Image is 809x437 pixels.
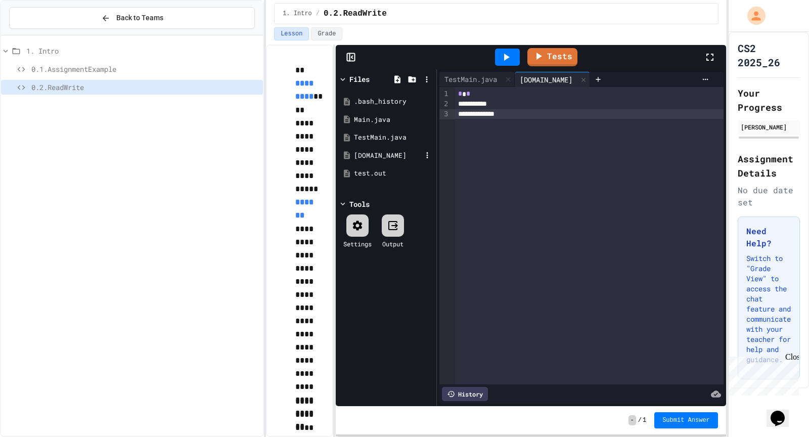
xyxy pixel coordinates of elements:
div: Main.java [354,115,433,125]
div: .bash_history [354,97,433,107]
h2: Your Progress [738,86,800,114]
div: test.out [354,168,433,179]
button: Grade [311,27,342,40]
span: Back to Teams [116,13,163,23]
iframe: chat widget [767,397,799,427]
h2: Assignment Details [738,152,800,180]
button: Back to Teams [9,7,255,29]
div: [DOMAIN_NAME] [515,74,577,85]
div: [DOMAIN_NAME] [354,151,422,161]
button: Lesson [274,27,309,40]
div: TestMain.java [439,74,502,84]
div: 3 [439,109,450,119]
a: Tests [527,48,577,66]
div: History [442,387,488,401]
span: / [316,10,320,18]
span: 0.1.AssignmentExample [31,64,259,74]
div: Settings [343,239,372,248]
button: Submit Answer [654,412,718,428]
span: 0.2.ReadWrite [31,82,259,93]
iframe: chat widget [725,353,799,396]
div: No due date set [738,184,800,208]
h1: CS2 2025_26 [738,41,800,69]
div: 1 [439,89,450,99]
span: 1. Intro [26,46,259,56]
span: / [638,416,642,424]
div: Output [382,239,403,248]
div: My Account [737,4,768,27]
div: 2 [439,99,450,109]
span: - [628,415,636,425]
div: [DOMAIN_NAME] [515,72,590,87]
div: Tools [349,199,370,209]
span: 1. Intro [283,10,312,18]
div: Chat with us now!Close [4,4,70,64]
p: Switch to "Grade View" to access the chat feature and communicate with your teacher for help and ... [746,253,791,365]
span: 1 [643,416,646,424]
div: [PERSON_NAME] [741,122,797,132]
div: TestMain.java [354,133,433,143]
h3: Need Help? [746,225,791,249]
span: Submit Answer [662,416,710,424]
div: Files [349,74,370,84]
div: TestMain.java [439,72,515,87]
span: 0.2.ReadWrite [324,8,387,20]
